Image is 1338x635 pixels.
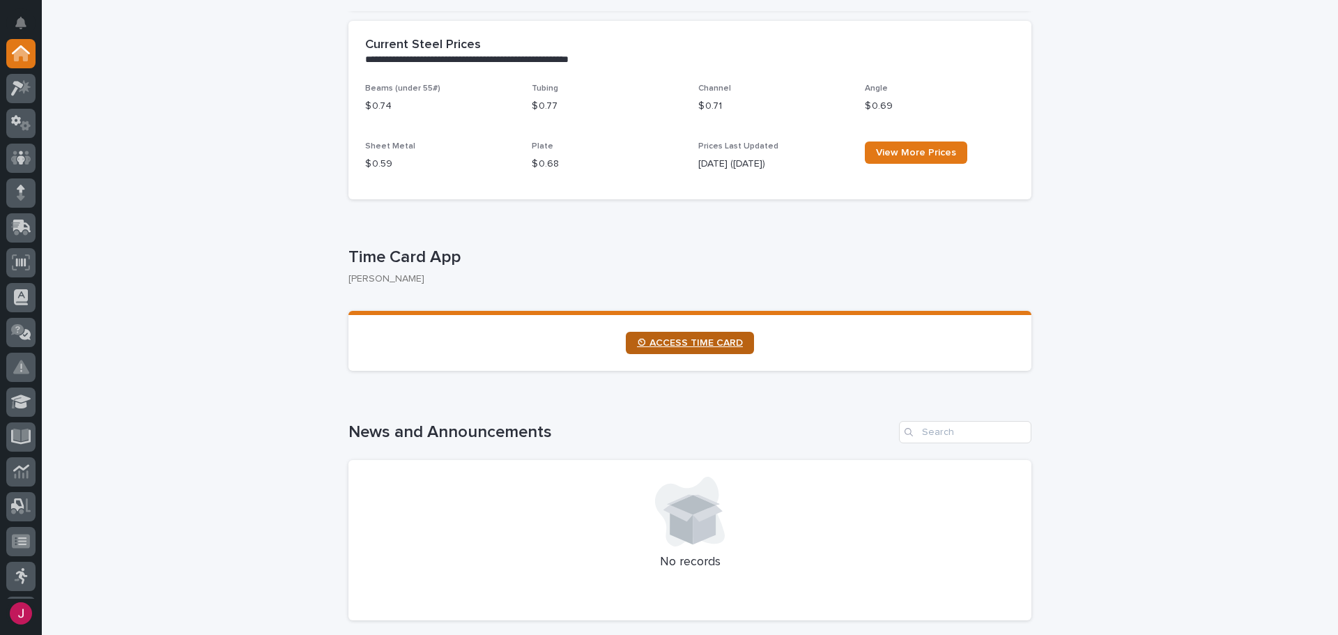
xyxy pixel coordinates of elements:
p: $ 0.71 [698,99,848,114]
p: [PERSON_NAME] [348,273,1020,285]
p: $ 0.68 [532,157,682,171]
p: [DATE] ([DATE]) [698,157,848,171]
span: Angle [865,84,888,93]
p: $ 0.59 [365,157,515,171]
input: Search [899,421,1031,443]
span: View More Prices [876,148,956,158]
p: $ 0.74 [365,99,515,114]
p: No records [365,555,1015,570]
button: users-avatar [6,599,36,628]
h2: Current Steel Prices [365,38,481,53]
p: $ 0.77 [532,99,682,114]
a: ⏲ ACCESS TIME CARD [626,332,754,354]
button: Notifications [6,8,36,38]
span: Sheet Metal [365,142,415,151]
p: $ 0.69 [865,99,1015,114]
p: Time Card App [348,247,1026,268]
span: Tubing [532,84,558,93]
span: Beams (under 55#) [365,84,440,93]
span: Prices Last Updated [698,142,778,151]
a: View More Prices [865,141,967,164]
span: Plate [532,142,553,151]
div: Notifications [17,17,36,39]
span: ⏲ ACCESS TIME CARD [637,338,743,348]
h1: News and Announcements [348,422,893,443]
span: Channel [698,84,731,93]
